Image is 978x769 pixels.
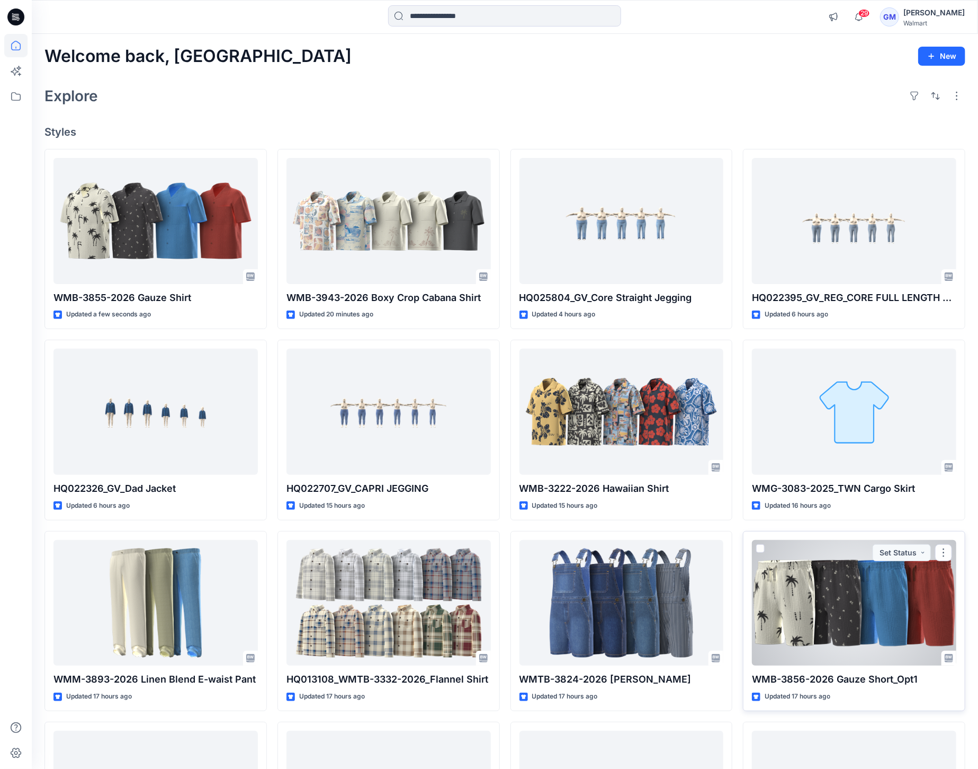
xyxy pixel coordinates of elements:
p: HQ022326_GV_Dad Jacket [53,481,258,496]
p: WMB-3222-2026 Hawaiian Shirt [519,481,724,496]
h2: Welcome back, [GEOGRAPHIC_DATA] [44,47,352,66]
div: GM [880,7,899,26]
a: HQ025804_GV_Core Straight Jegging [519,158,724,284]
p: Updated 17 hours ago [66,691,132,702]
p: Updated 4 hours ago [532,309,596,320]
div: Walmart [903,19,965,27]
p: HQ022395_GV_REG_CORE FULL LENGTH JEGGING [752,290,956,305]
a: HQ022326_GV_Dad Jacket [53,349,258,475]
p: WMB-3943-2026 Boxy Crop Cabana Shirt [286,290,491,305]
p: Updated 17 hours ago [765,691,830,702]
p: HQ025804_GV_Core Straight Jegging [519,290,724,305]
a: WMB-3855-2026 Gauze Shirt [53,158,258,284]
a: WMM-3893-2026 Linen Blend E-waist Pant [53,540,258,666]
p: HQ013108_WMTB-3332-2026_Flannel Shirt [286,672,491,687]
p: Updated a few seconds ago [66,309,151,320]
p: Updated 20 minutes ago [299,309,373,320]
p: WMG-3083-2025_TWN Cargo Skirt [752,481,956,496]
a: HQ022707_GV_CAPRI JEGGING [286,349,491,475]
div: [PERSON_NAME] [903,6,965,19]
p: WMB-3855-2026 Gauze Shirt [53,290,258,305]
a: WMB-3943-2026 Boxy Crop Cabana Shirt [286,158,491,284]
button: New [918,47,965,66]
p: Updated 15 hours ago [299,500,365,511]
a: WMB-3222-2026 Hawaiian Shirt [519,349,724,475]
h2: Explore [44,87,98,104]
p: WMM-3893-2026 Linen Blend E-waist Pant [53,672,258,687]
p: Updated 16 hours ago [765,500,831,511]
span: 29 [858,9,870,17]
p: WMTB-3824-2026 [PERSON_NAME] [519,672,724,687]
a: WMG-3083-2025_TWN Cargo Skirt [752,349,956,475]
a: WMTB-3824-2026 Shortall [519,540,724,666]
p: WMB-3856-2026 Gauze Short_Opt1 [752,672,956,687]
h4: Styles [44,126,965,138]
a: HQ022395_GV_REG_CORE FULL LENGTH JEGGING [752,158,956,284]
a: WMB-3856-2026 Gauze Short_Opt1 [752,540,956,666]
p: Updated 15 hours ago [532,500,598,511]
p: Updated 6 hours ago [765,309,828,320]
p: Updated 17 hours ago [532,691,598,702]
p: Updated 6 hours ago [66,500,130,511]
a: HQ013108_WMTB-3332-2026_Flannel Shirt [286,540,491,666]
p: Updated 17 hours ago [299,691,365,702]
p: HQ022707_GV_CAPRI JEGGING [286,481,491,496]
